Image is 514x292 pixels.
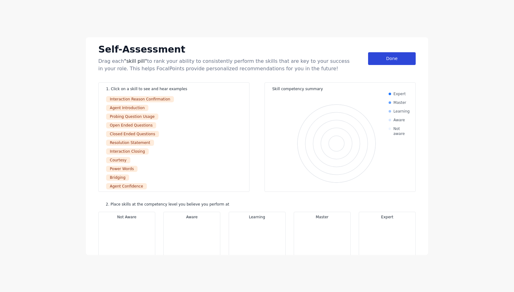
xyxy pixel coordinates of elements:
svg: Interactive chart [285,91,388,196]
div: Closed Ended Questions [106,131,159,137]
div: 1. Click on a skill to see and hear examples [106,86,242,91]
div: Courtesy [106,157,130,163]
div: Master [394,100,406,105]
div: Interaction Closing [106,148,149,155]
span: Aware [186,215,198,219]
div: Not aware [393,126,412,136]
span: Expert [381,215,393,219]
div: Learning [394,109,410,114]
div: Power Words [106,166,138,172]
div: Chart. Highcharts interactive chart. [285,91,389,196]
div: Self-Assessment [98,42,352,56]
div: Done [368,52,416,65]
div: Bridging [106,174,129,181]
span: Learning [249,215,265,219]
div: Drag each to rank your ability to consistently perform the skills that are key to your success in... [98,58,352,72]
div: Open Ended Questions [106,122,156,128]
div: Interaction Reason Confirmation [106,96,174,102]
span: "skill pill" [124,58,147,64]
div: Skill competency summary [272,86,412,91]
span: Master [316,215,329,219]
div: Expert [394,91,406,96]
div: 2. Place skills at the competency level you believe you perform at [106,202,416,207]
div: Agent Confidence [106,183,147,189]
span: Not Aware [117,215,137,219]
div: Probing Question Usage [106,114,158,120]
div: Aware [394,118,405,123]
div: Agent Introduction [106,105,148,111]
div: Resolution Statement [106,140,154,146]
